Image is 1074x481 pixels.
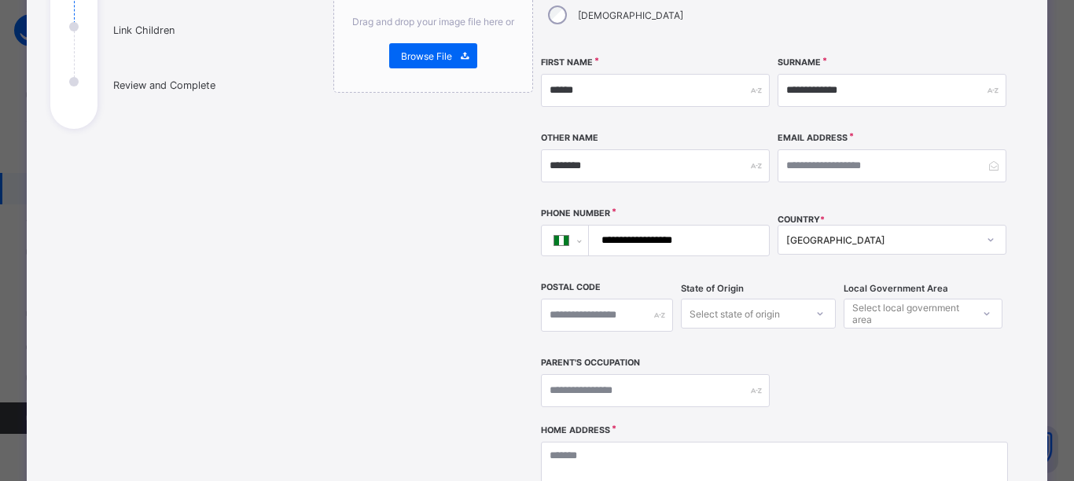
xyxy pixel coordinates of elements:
[852,299,971,329] div: Select local government area
[541,425,610,435] label: Home Address
[401,50,452,62] span: Browse File
[786,234,977,246] div: [GEOGRAPHIC_DATA]
[541,358,640,368] label: Parent's Occupation
[541,57,593,68] label: First Name
[778,57,821,68] label: Surname
[778,133,848,143] label: Email Address
[681,283,744,294] span: State of Origin
[844,283,948,294] span: Local Government Area
[541,282,601,292] label: Postal Code
[352,16,514,28] span: Drag and drop your image file here or
[778,215,825,225] span: COUNTRY
[541,133,598,143] label: Other Name
[541,208,610,218] label: Phone Number
[690,299,780,329] div: Select state of origin
[578,9,683,21] label: [DEMOGRAPHIC_DATA]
